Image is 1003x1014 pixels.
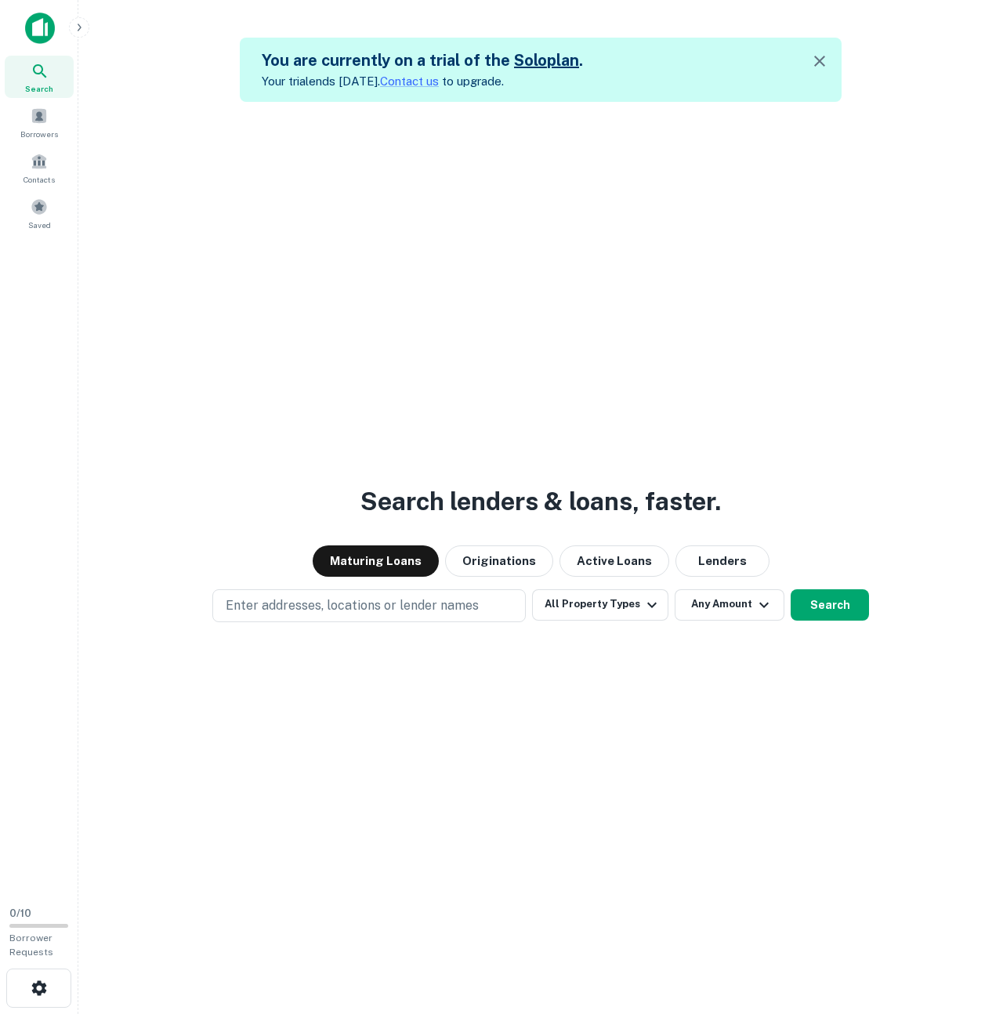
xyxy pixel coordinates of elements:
a: Soloplan [514,51,579,70]
span: Search [25,82,53,95]
button: Search [791,589,869,621]
iframe: Chat Widget [925,889,1003,964]
button: Originations [445,545,553,577]
button: Active Loans [559,545,669,577]
a: Borrowers [5,101,74,143]
button: All Property Types [532,589,668,621]
img: capitalize-icon.png [25,13,55,44]
span: Borrower Requests [9,933,53,958]
a: Contacts [5,147,74,189]
a: Search [5,56,74,98]
span: Borrowers [20,128,58,140]
p: Your trial ends [DATE]. to upgrade. [262,72,583,91]
button: Enter addresses, locations or lender names [212,589,526,622]
button: Lenders [675,545,769,577]
h5: You are currently on a trial of the . [262,49,583,72]
span: Saved [28,219,51,231]
span: 0 / 10 [9,907,31,919]
span: Contacts [24,173,55,186]
a: Saved [5,192,74,234]
button: Any Amount [675,589,784,621]
a: Contact us [380,74,439,88]
button: Maturing Loans [313,545,439,577]
p: Enter addresses, locations or lender names [226,596,479,615]
h3: Search lenders & loans, faster. [360,483,721,520]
